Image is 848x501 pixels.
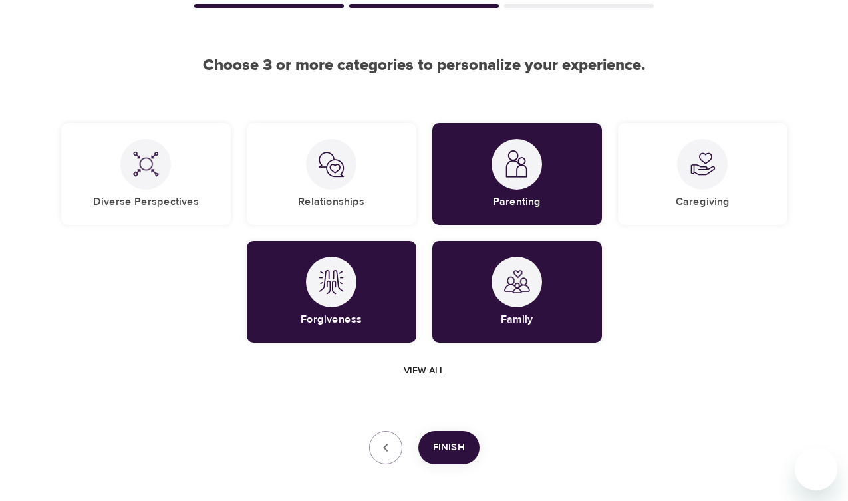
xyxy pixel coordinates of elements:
[298,195,364,209] h5: Relationships
[432,241,602,343] div: FamilyFamily
[493,195,541,209] h5: Parenting
[503,150,530,178] img: Parenting
[247,123,416,225] div: RelationshipsRelationships
[795,448,837,490] iframe: Button to launch messaging window
[418,431,480,464] button: Finish
[93,195,199,209] h5: Diverse Perspectives
[676,195,730,209] h5: Caregiving
[318,269,345,295] img: Forgiveness
[61,56,787,75] h2: Choose 3 or more categories to personalize your experience.
[318,151,345,178] img: Relationships
[404,363,444,379] span: View all
[433,439,465,456] span: Finish
[61,123,231,225] div: Diverse PerspectivesDiverse Perspectives
[398,359,450,383] button: View all
[247,241,416,343] div: ForgivenessForgiveness
[503,269,530,295] img: Family
[689,151,716,178] img: Caregiving
[501,313,533,327] h5: Family
[301,313,362,327] h5: Forgiveness
[432,123,602,225] div: ParentingParenting
[618,123,787,225] div: CaregivingCaregiving
[132,151,159,178] img: Diverse Perspectives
